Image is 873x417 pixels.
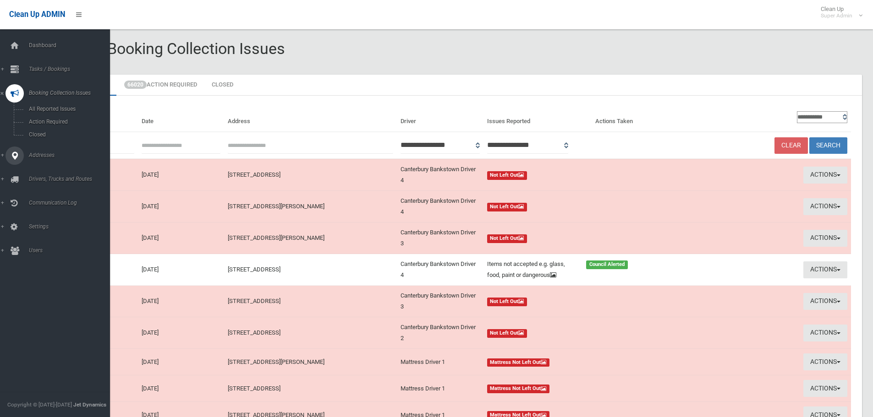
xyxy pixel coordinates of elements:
button: Actions [803,293,847,310]
strong: Jet Dynamics [73,401,106,408]
a: Not Left Out [487,296,675,307]
a: Mattress Not Left Out [487,383,675,394]
span: Tasks / Bookings [26,66,117,72]
button: Actions [803,325,847,341]
td: [STREET_ADDRESS] [224,286,397,317]
a: Not Left Out [487,327,675,338]
td: [STREET_ADDRESS][PERSON_NAME] [224,222,397,254]
span: Closed [26,131,109,138]
td: Canterbury Bankstown Driver 4 [397,159,483,191]
a: Not Left Out [487,233,675,244]
td: Canterbury Bankstown Driver 4 [397,191,483,222]
td: [DATE] [138,375,225,402]
button: Actions [803,261,847,278]
span: Not Left Out [487,329,527,338]
td: [DATE] [138,222,225,254]
a: Not Left Out [487,201,675,212]
th: Driver [397,107,483,132]
button: Actions [803,230,847,247]
a: 66020Action Required [117,75,204,96]
span: Not Left Out [487,171,527,180]
th: Issues Reported [483,107,592,132]
button: Search [809,137,847,154]
th: Address [224,107,397,132]
span: Clean Up ADMIN [9,10,65,19]
small: Super Admin [821,12,852,19]
button: Actions [803,167,847,184]
td: Canterbury Bankstown Driver 3 [397,286,483,317]
td: [STREET_ADDRESS][PERSON_NAME] [224,349,397,375]
span: Action Required [26,119,109,125]
td: [STREET_ADDRESS] [224,375,397,402]
th: Date [138,107,225,132]
a: Closed [205,75,240,96]
td: [DATE] [138,159,225,191]
td: [STREET_ADDRESS] [224,159,397,191]
a: Not Left Out [487,169,675,180]
td: [DATE] [138,317,225,349]
td: [STREET_ADDRESS] [224,254,397,286]
a: Items not accepted e.g. glass, food, paint or dangerous Council Alerted [487,259,675,281]
div: Items not accepted e.g. glass, food, paint or dangerous [482,259,581,281]
td: [DATE] [138,254,225,286]
span: Not Left Out [487,298,527,306]
span: Mattress Not Left Out [487,358,550,367]
td: [DATE] [138,286,225,317]
span: Not Left Out [487,203,527,211]
td: [STREET_ADDRESS] [224,317,397,349]
td: Canterbury Bankstown Driver 4 [397,254,483,286]
button: Actions [803,353,847,370]
span: Addresses [26,152,117,158]
span: Council Alerted [586,260,628,269]
span: Copyright © [DATE]-[DATE] [7,401,72,408]
span: Settings [26,223,117,230]
span: Communication Log [26,200,117,206]
span: Mattress Not Left Out [487,385,550,393]
span: Reported Booking Collection Issues [40,39,285,58]
button: Actions [803,198,847,215]
td: Mattress Driver 1 [397,349,483,375]
span: Dashboard [26,42,117,49]
span: Not Left Out [487,234,527,243]
td: Mattress Driver 1 [397,375,483,402]
td: [DATE] [138,349,225,375]
th: Actions Taken [592,107,678,132]
span: 66020 [124,81,147,89]
td: [STREET_ADDRESS][PERSON_NAME] [224,191,397,222]
td: Canterbury Bankstown Driver 2 [397,317,483,349]
td: [DATE] [138,191,225,222]
a: Mattress Not Left Out [487,357,675,368]
span: Clean Up [816,5,862,19]
span: Users [26,247,117,254]
button: Actions [803,380,847,397]
span: All Reported Issues [26,106,109,112]
span: Drivers, Trucks and Routes [26,176,117,182]
a: Clear [774,137,808,154]
span: Booking Collection Issues [26,90,117,96]
td: Canterbury Bankstown Driver 3 [397,222,483,254]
